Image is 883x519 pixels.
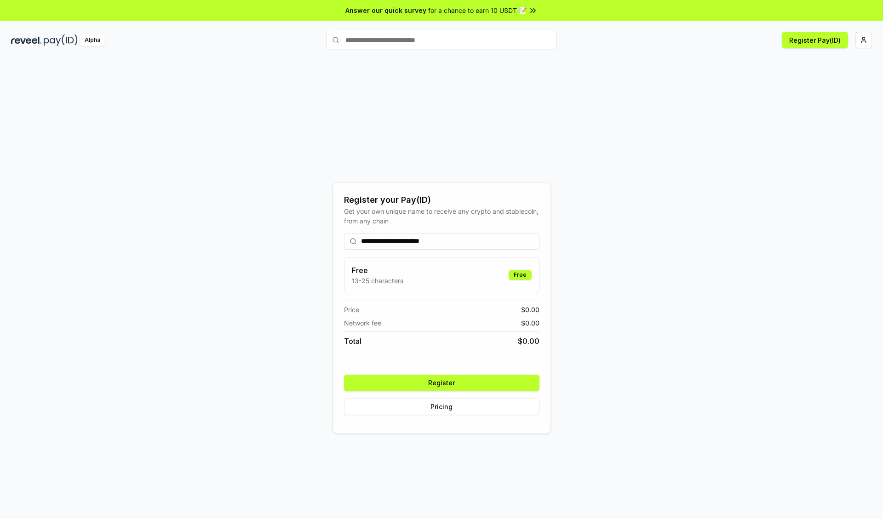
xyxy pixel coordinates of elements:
[345,6,426,15] span: Answer our quick survey
[80,34,105,46] div: Alpha
[344,318,381,328] span: Network fee
[344,336,361,347] span: Total
[518,336,539,347] span: $ 0.00
[352,265,403,276] h3: Free
[344,305,359,314] span: Price
[11,34,42,46] img: reveel_dark
[352,276,403,285] p: 13-25 characters
[44,34,78,46] img: pay_id
[782,32,848,48] button: Register Pay(ID)
[344,375,539,391] button: Register
[428,6,527,15] span: for a chance to earn 10 USDT 📝
[344,399,539,415] button: Pricing
[344,194,539,206] div: Register your Pay(ID)
[509,270,532,280] div: Free
[521,305,539,314] span: $ 0.00
[521,318,539,328] span: $ 0.00
[344,206,539,226] div: Get your own unique name to receive any crypto and stablecoin, from any chain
